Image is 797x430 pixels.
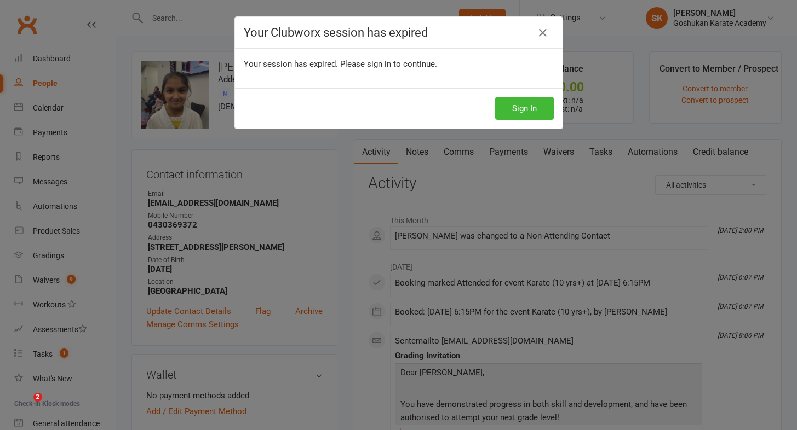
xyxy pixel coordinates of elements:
span: 2 [33,393,42,402]
iframe: Intercom live chat [11,393,37,419]
a: Close [534,24,552,42]
button: Sign In [495,97,554,120]
h4: Your Clubworx session has expired [244,26,554,39]
span: Your session has expired. Please sign in to continue. [244,59,437,69]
